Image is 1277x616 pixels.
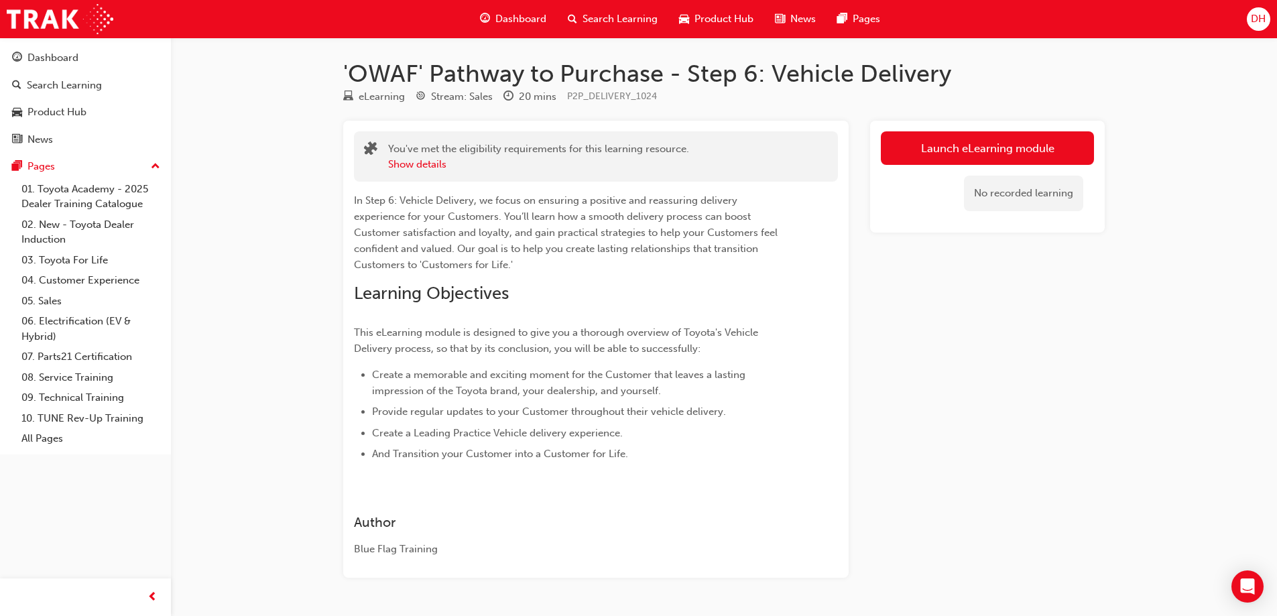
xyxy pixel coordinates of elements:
[16,367,166,388] a: 08. Service Training
[480,11,490,27] span: guage-icon
[837,11,847,27] span: pages-icon
[151,158,160,176] span: up-icon
[16,387,166,408] a: 09. Technical Training
[557,5,668,33] a: search-iconSearch Learning
[1251,11,1266,27] span: DH
[343,91,353,103] span: learningResourceType_ELEARNING-icon
[503,88,556,105] div: Duration
[1247,7,1270,31] button: DH
[881,131,1094,165] a: Launch eLearning module
[694,11,753,27] span: Product Hub
[568,11,577,27] span: search-icon
[16,250,166,271] a: 03. Toyota For Life
[5,46,166,70] a: Dashboard
[12,107,22,119] span: car-icon
[16,179,166,214] a: 01. Toyota Academy - 2025 Dealer Training Catalogue
[431,89,493,105] div: Stream: Sales
[7,4,113,34] img: Trak
[495,11,546,27] span: Dashboard
[354,283,509,304] span: Learning Objectives
[679,11,689,27] span: car-icon
[372,448,628,460] span: And Transition your Customer into a Customer for Life.
[16,428,166,449] a: All Pages
[5,154,166,179] button: Pages
[16,311,166,347] a: 06. Electrification (EV & Hybrid)
[416,91,426,103] span: target-icon
[27,105,86,120] div: Product Hub
[1231,570,1264,603] div: Open Intercom Messenger
[583,11,658,27] span: Search Learning
[16,214,166,250] a: 02. New - Toyota Dealer Induction
[567,90,657,102] span: Learning resource code
[12,52,22,64] span: guage-icon
[790,11,816,27] span: News
[364,143,377,158] span: puzzle-icon
[775,11,785,27] span: news-icon
[354,515,790,530] h3: Author
[372,369,748,397] span: Create a memorable and exciting moment for the Customer that leaves a lasting impression of the T...
[16,408,166,429] a: 10. TUNE Rev-Up Training
[27,50,78,66] div: Dashboard
[5,73,166,98] a: Search Learning
[416,88,493,105] div: Stream
[372,427,623,439] span: Create a Leading Practice Vehicle delivery experience.
[16,291,166,312] a: 05. Sales
[343,59,1105,88] h1: 'OWAF' Pathway to Purchase - Step 6: Vehicle Delivery
[519,89,556,105] div: 20 mins
[827,5,891,33] a: pages-iconPages
[5,100,166,125] a: Product Hub
[503,91,513,103] span: clock-icon
[354,326,761,355] span: This eLearning module is designed to give you a thorough overview of Toyota's Vehicle Delivery pr...
[5,127,166,152] a: News
[5,43,166,154] button: DashboardSearch LearningProduct HubNews
[668,5,764,33] a: car-iconProduct Hub
[12,134,22,146] span: news-icon
[372,406,726,418] span: Provide regular updates to your Customer throughout their vehicle delivery.
[964,176,1083,211] div: No recorded learning
[12,80,21,92] span: search-icon
[388,141,689,172] div: You've met the eligibility requirements for this learning resource.
[27,159,55,174] div: Pages
[16,347,166,367] a: 07. Parts21 Certification
[764,5,827,33] a: news-iconNews
[354,542,790,557] div: Blue Flag Training
[354,194,780,271] span: In Step 6: Vehicle Delivery, we focus on ensuring a positive and reassuring delivery experience f...
[147,589,158,606] span: prev-icon
[469,5,557,33] a: guage-iconDashboard
[359,89,405,105] div: eLearning
[27,132,53,147] div: News
[12,161,22,173] span: pages-icon
[16,270,166,291] a: 04. Customer Experience
[853,11,880,27] span: Pages
[27,78,102,93] div: Search Learning
[343,88,405,105] div: Type
[388,157,446,172] button: Show details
